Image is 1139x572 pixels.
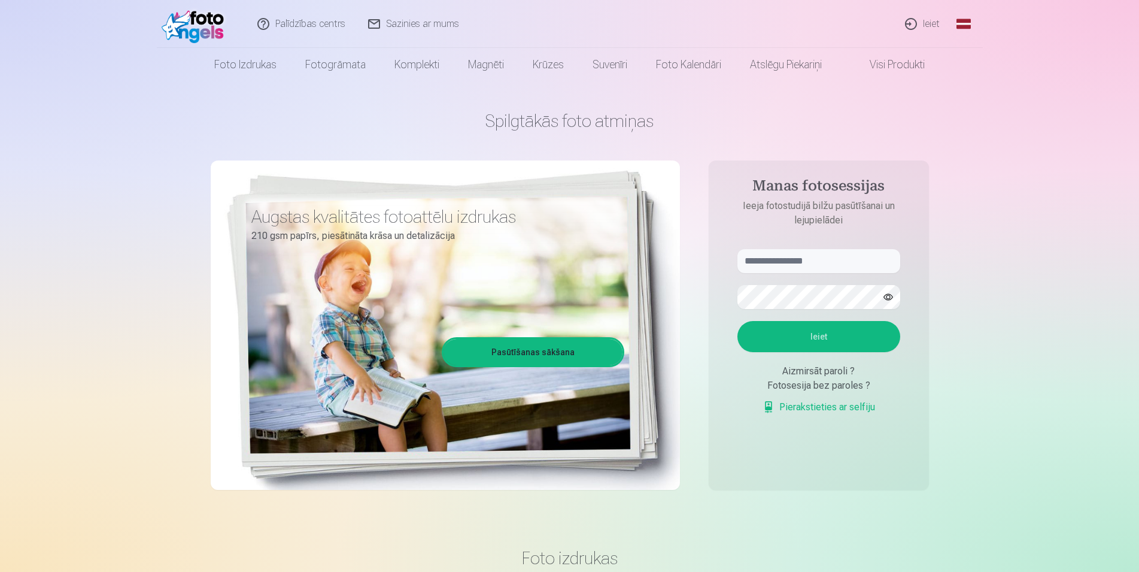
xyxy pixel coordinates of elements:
a: Atslēgu piekariņi [736,48,836,81]
a: Krūzes [518,48,578,81]
div: Aizmirsāt paroli ? [737,364,900,379]
a: Suvenīri [578,48,642,81]
a: Magnēti [454,48,518,81]
a: Visi produkti [836,48,939,81]
a: Pasūtīšanas sākšana [444,339,622,365]
a: Pierakstieties ar selfiju [763,400,875,414]
h1: Spilgtākās foto atmiņas [211,110,929,132]
a: Fotogrāmata [291,48,380,81]
a: Foto izdrukas [200,48,291,81]
a: Foto kalendāri [642,48,736,81]
h3: Foto izdrukas [220,547,919,569]
div: Fotosesija bez paroles ? [737,379,900,393]
a: Komplekti [380,48,454,81]
img: /fa1 [162,5,230,43]
h4: Manas fotosessijas [725,177,912,199]
p: Ieeja fotostudijā bilžu pasūtīšanai un lejupielādei [725,199,912,228]
p: 210 gsm papīrs, piesātināta krāsa un detalizācija [251,228,615,244]
h3: Augstas kvalitātes fotoattēlu izdrukas [251,206,615,228]
button: Ieiet [737,321,900,352]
